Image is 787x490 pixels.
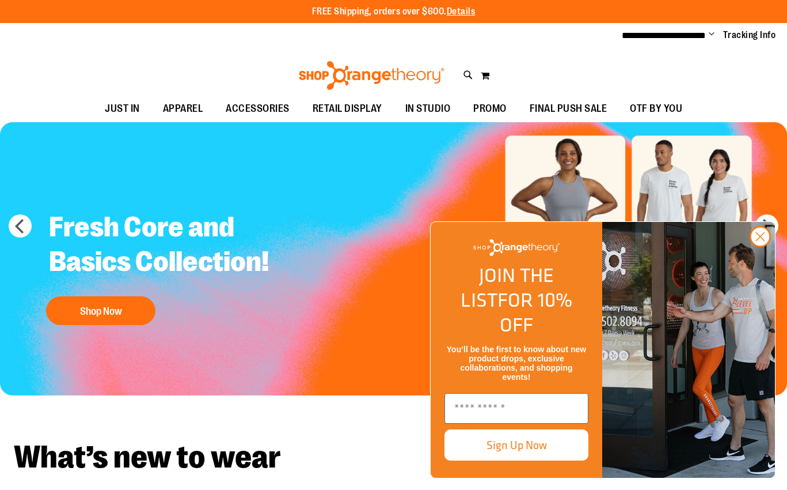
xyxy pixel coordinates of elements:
img: Shop Orangetheory [473,239,560,256]
div: FLYOUT Form [419,210,787,490]
a: IN STUDIO [394,96,462,122]
a: FINAL PUSH SALE [518,96,619,122]
button: Shop Now [46,296,155,325]
a: OTF BY YOU [618,96,694,122]
a: APPAREL [151,96,215,122]
a: Tracking Info [723,29,776,42]
span: JOIN THE LIST [461,261,554,314]
span: ACCESSORIES [226,96,290,122]
span: IN STUDIO [405,96,451,122]
a: PROMO [462,96,518,122]
button: Close dialog [750,226,771,247]
img: Shop Orangtheory [602,222,775,478]
span: JUST IN [105,96,140,122]
span: FOR 10% OFF [497,285,572,339]
a: ACCESSORIES [214,96,301,122]
input: Enter email [444,393,588,424]
h2: What’s new to wear [14,442,773,473]
a: Details [447,6,476,17]
span: OTF BY YOU [630,96,682,122]
a: Fresh Core and Basics Collection! Shop Now [40,201,315,331]
span: PROMO [473,96,507,122]
img: Shop Orangetheory [297,61,446,90]
button: Sign Up Now [444,429,588,461]
span: FINAL PUSH SALE [530,96,607,122]
h2: Fresh Core and Basics Collection! [40,201,315,291]
button: Account menu [709,29,714,41]
span: You’ll be the first to know about new product drops, exclusive collaborations, and shopping events! [447,345,586,382]
a: JUST IN [93,96,151,122]
p: FREE Shipping, orders over $600. [312,5,476,18]
span: RETAIL DISPLAY [313,96,382,122]
a: RETAIL DISPLAY [301,96,394,122]
button: prev [9,214,32,238]
span: APPAREL [163,96,203,122]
